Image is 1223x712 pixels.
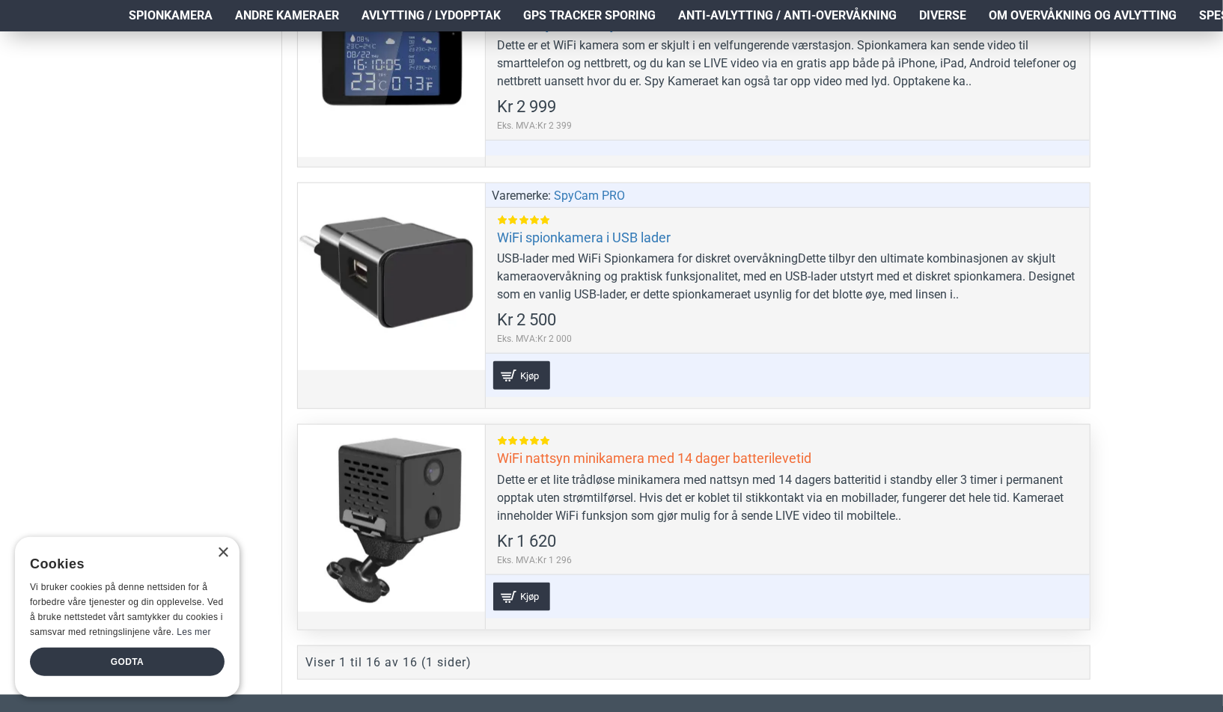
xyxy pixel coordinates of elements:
div: Dette er et WiFi kamera som er skjult i en velfungerende værstasjon. Spionkamera kan sende video ... [497,37,1079,90]
span: Varemerke: [492,187,551,205]
div: Godta [30,648,225,676]
span: Eks. MVA:Kr 2 399 [497,119,572,132]
a: SpyCam PRO [554,187,625,205]
span: Andre kameraer [235,7,339,25]
div: Dette er et lite trådløse minikamera med nattsyn med 14 dagers batteritid i standby eller 3 timer... [497,471,1079,525]
div: Close [217,547,228,559]
span: Spionkamera [129,7,213,25]
span: Eks. MVA:Kr 2 000 [497,332,572,346]
span: Diverse [919,7,966,25]
span: Kr 2 999 [497,99,556,115]
span: Kjøp [516,592,543,601]
a: Les mer, opens a new window [177,627,210,637]
span: Anti-avlytting / Anti-overvåkning [678,7,897,25]
span: Om overvåkning og avlytting [989,7,1177,25]
span: Kr 1 620 [497,533,556,550]
span: Avlytting / Lydopptak [362,7,501,25]
span: Eks. MVA:Kr 1 296 [497,553,572,567]
div: Cookies [30,548,215,580]
a: WiFi nattsyn minikamera med 14 dager batterilevetid [497,449,811,467]
a: WiFi spionkamera i USB lader WiFi spionkamera i USB lader [298,183,485,370]
a: WiFi spionkamera i USB lader [497,229,671,246]
span: Kjøp [516,371,543,381]
span: GPS Tracker Sporing [523,7,656,25]
a: WiFi nattsyn minikamera med 14 dager batterilevetid WiFi nattsyn minikamera med 14 dager batteril... [298,425,485,612]
div: Viser 1 til 16 av 16 (1 sider) [305,654,472,672]
span: Vi bruker cookies på denne nettsiden for å forbedre våre tjenester og din opplevelse. Ved å bruke... [30,582,224,636]
div: USB-lader med WiFi Spionkamera for diskret overvåkningDette tilbyr den ultimate kombinasjonen av ... [497,250,1079,304]
span: Kr 2 500 [497,312,556,328]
